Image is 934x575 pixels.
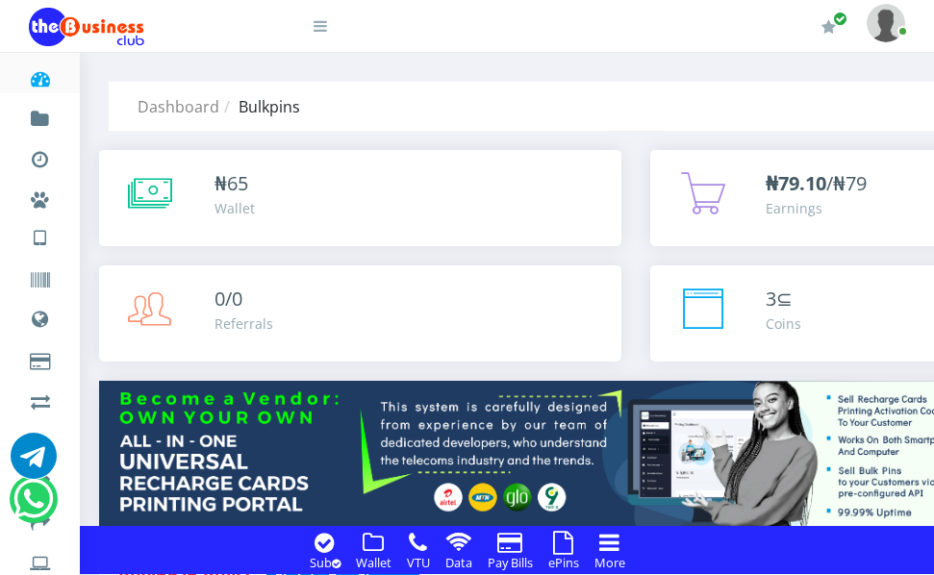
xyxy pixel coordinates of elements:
[350,551,397,572] a: Wallet
[215,169,255,198] div: ₦
[445,554,472,571] small: Data
[766,170,826,196] b: ₦79.10
[73,239,234,272] a: International VTU
[867,4,905,41] img: User
[29,92,51,138] a: Fund wallet
[29,254,51,300] a: Vouchers
[29,415,51,462] a: Register a Referral
[215,198,255,218] div: Wallet
[304,551,346,572] a: Sub
[227,170,248,196] span: 65
[488,554,533,571] small: Pay Bills
[356,554,391,571] small: Wallet
[11,447,57,479] a: Chat for support
[13,490,53,522] a: Chat for support
[594,554,625,571] small: More
[219,95,300,118] li: Bulkpins
[310,554,341,571] small: Sub
[138,96,219,117] a: Dashboard
[29,8,144,46] img: Logo
[833,12,847,26] span: Renew/Upgrade Subscription
[29,212,51,260] a: VTU
[29,52,51,98] a: Dashboard
[401,551,436,572] a: VTU
[407,554,430,571] small: VTU
[99,150,621,246] a: ₦65 Wallet
[821,19,836,35] i: Renew/Upgrade Subscription
[29,173,51,219] a: Miscellaneous Payments
[766,286,776,312] span: 3
[73,212,234,244] a: Nigerian VTU
[29,335,51,381] a: Cable TV, Electricity
[29,375,51,421] a: Airtime -2- Cash
[440,551,478,572] a: Data
[548,554,579,571] small: ePins
[215,286,242,312] span: 0/0
[215,313,273,334] div: Referrals
[766,170,867,196] span: /₦79
[766,285,801,313] div: ⊆
[29,292,51,340] a: Data
[482,551,539,572] a: Pay Bills
[766,313,801,334] div: Coins
[29,133,51,179] a: Transactions
[766,198,867,218] div: Earnings
[99,265,621,362] a: 0/0 Referrals
[543,551,585,572] a: ePins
